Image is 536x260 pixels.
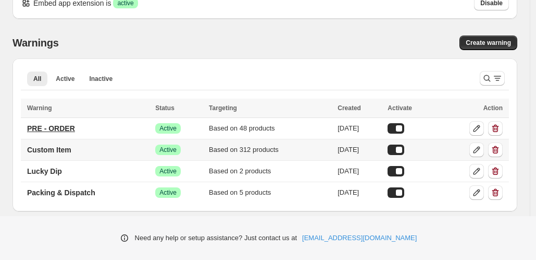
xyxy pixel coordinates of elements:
span: All [33,75,41,83]
a: Lucky Dip [21,163,68,180]
h2: Warnings [13,37,59,49]
p: Custom Item [27,145,71,155]
span: Active [159,124,177,133]
a: Custom Item [21,141,78,158]
p: Packing & Dispatch [27,187,95,198]
a: Create warning [459,36,517,50]
div: Based on 48 products [209,123,331,134]
span: Created [338,104,361,112]
div: [DATE] [338,145,381,155]
div: Based on 2 products [209,166,331,176]
span: Active [159,188,177,197]
a: PRE - ORDER [21,120,81,137]
span: Active [159,167,177,175]
span: Warning [27,104,52,112]
p: PRE - ORDER [27,123,75,134]
a: Packing & Dispatch [21,184,102,201]
span: Create warning [466,39,511,47]
span: Action [483,104,503,112]
span: Active [56,75,74,83]
div: [DATE] [338,123,381,134]
span: Targeting [209,104,237,112]
span: Active [159,146,177,154]
div: [DATE] [338,166,381,176]
span: Inactive [89,75,113,83]
span: Status [155,104,174,112]
div: Based on 5 products [209,187,331,198]
a: [EMAIL_ADDRESS][DOMAIN_NAME] [302,233,417,243]
div: [DATE] [338,187,381,198]
div: Based on 312 products [209,145,331,155]
button: Search and filter results [480,71,505,86]
p: Lucky Dip [27,166,62,176]
span: Activate [388,104,412,112]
